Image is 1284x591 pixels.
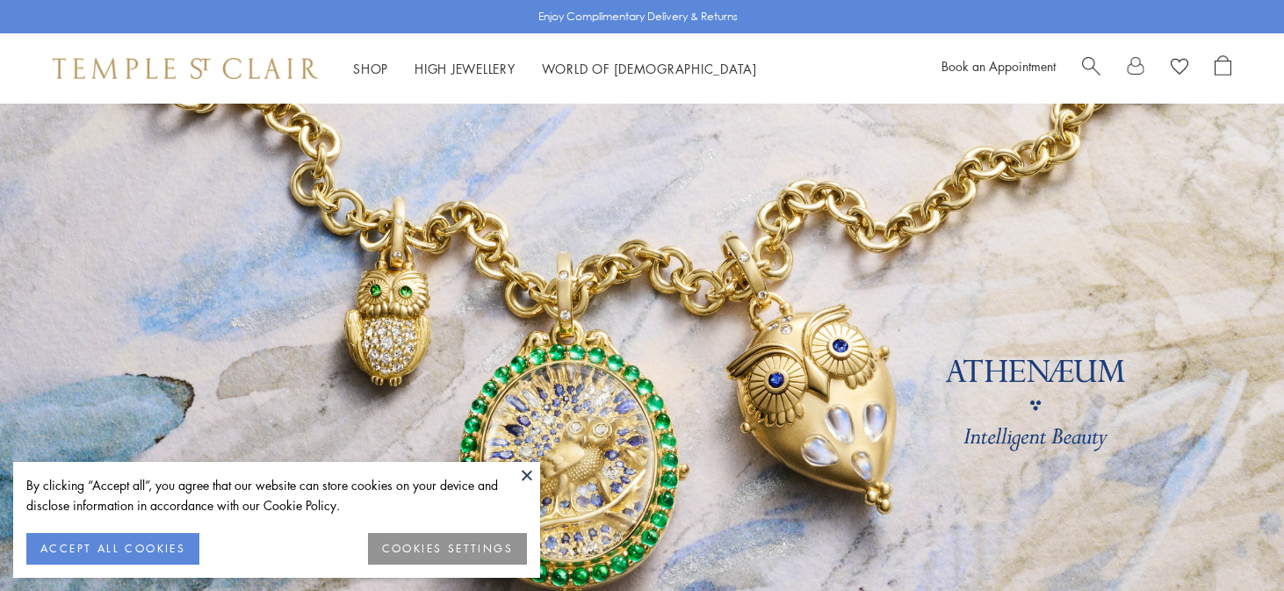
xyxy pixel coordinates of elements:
[368,533,527,565] button: COOKIES SETTINGS
[1082,55,1100,82] a: Search
[353,58,757,80] nav: Main navigation
[26,533,199,565] button: ACCEPT ALL COOKIES
[53,58,318,79] img: Temple St. Clair
[542,60,757,77] a: World of [DEMOGRAPHIC_DATA]World of [DEMOGRAPHIC_DATA]
[941,57,1056,75] a: Book an Appointment
[26,475,527,515] div: By clicking “Accept all”, you agree that our website can store cookies on your device and disclos...
[1171,55,1188,82] a: View Wishlist
[538,8,738,25] p: Enjoy Complimentary Delivery & Returns
[1215,55,1231,82] a: Open Shopping Bag
[415,60,516,77] a: High JewelleryHigh Jewellery
[353,60,388,77] a: ShopShop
